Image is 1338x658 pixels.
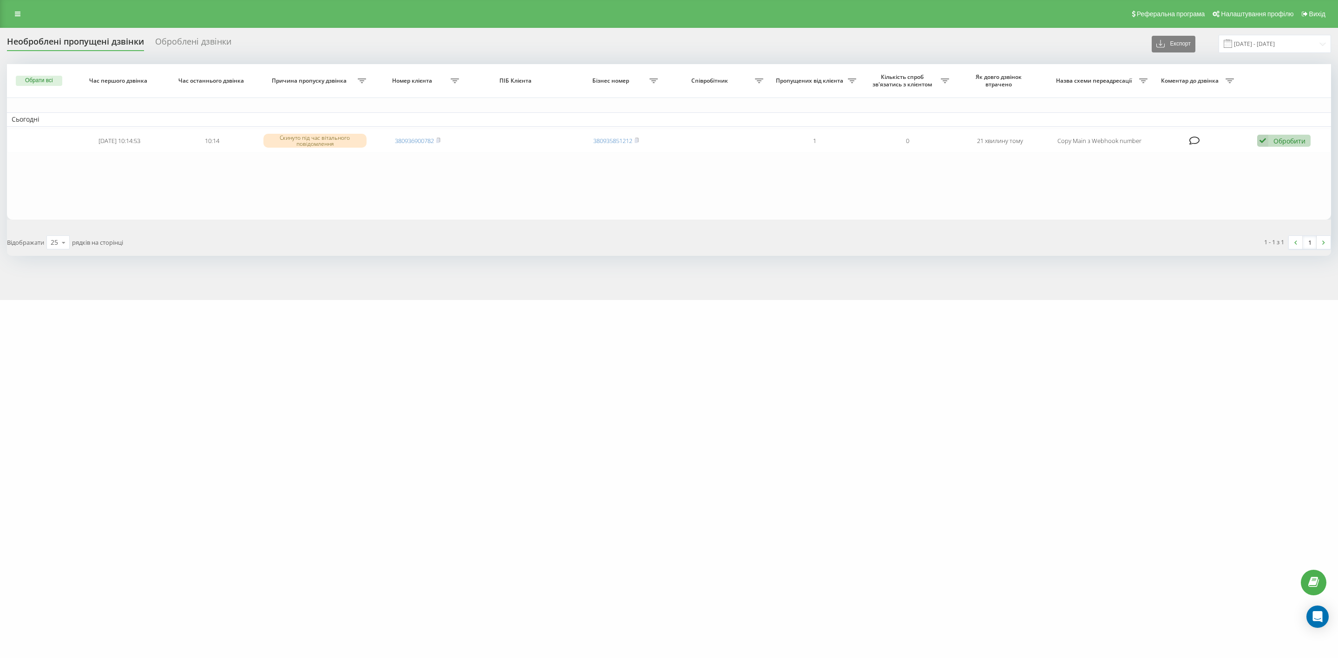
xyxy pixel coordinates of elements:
span: Час останнього дзвінка [175,77,250,85]
a: 380936900782 [395,137,434,145]
span: рядків на сторінці [72,238,123,247]
span: Назва схеми переадресації [1051,77,1138,85]
td: 21 хвилину тому [954,129,1047,153]
span: Час першого дзвінка [82,77,157,85]
button: Обрати всі [16,76,62,86]
a: 380935851212 [593,137,632,145]
span: Реферальна програма [1137,10,1205,18]
span: Коментар до дзвінка [1157,77,1225,85]
div: 1 - 1 з 1 [1264,237,1284,247]
span: Бізнес номер [574,77,649,85]
span: Вихід [1309,10,1325,18]
span: Співробітник [667,77,754,85]
span: Налаштування профілю [1221,10,1293,18]
div: Необроблені пропущені дзвінки [7,37,144,51]
span: Номер клієнта [376,77,451,85]
td: 1 [768,129,861,153]
td: 10:14 [166,129,259,153]
div: Оброблені дзвінки [155,37,231,51]
span: ПІБ Клієнта [473,77,560,85]
span: Як довго дзвінок втрачено [963,73,1038,88]
td: 0 [861,129,954,153]
span: Кількість спроб зв'язатись з клієнтом [866,73,941,88]
div: Open Intercom Messenger [1306,606,1329,628]
div: Обробити [1273,137,1305,145]
button: Експорт [1152,36,1195,52]
span: Пропущених від клієнта [773,77,848,85]
a: 1 [1303,236,1317,249]
div: 25 [51,238,58,247]
span: Причина пропуску дзвінка [264,77,357,85]
td: Copy Main з Webhook number [1046,129,1152,153]
div: Скинуто під час вітального повідомлення [263,134,367,148]
td: [DATE] 10:14:53 [73,129,166,153]
span: Відображати [7,238,44,247]
td: Сьогодні [7,112,1331,126]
